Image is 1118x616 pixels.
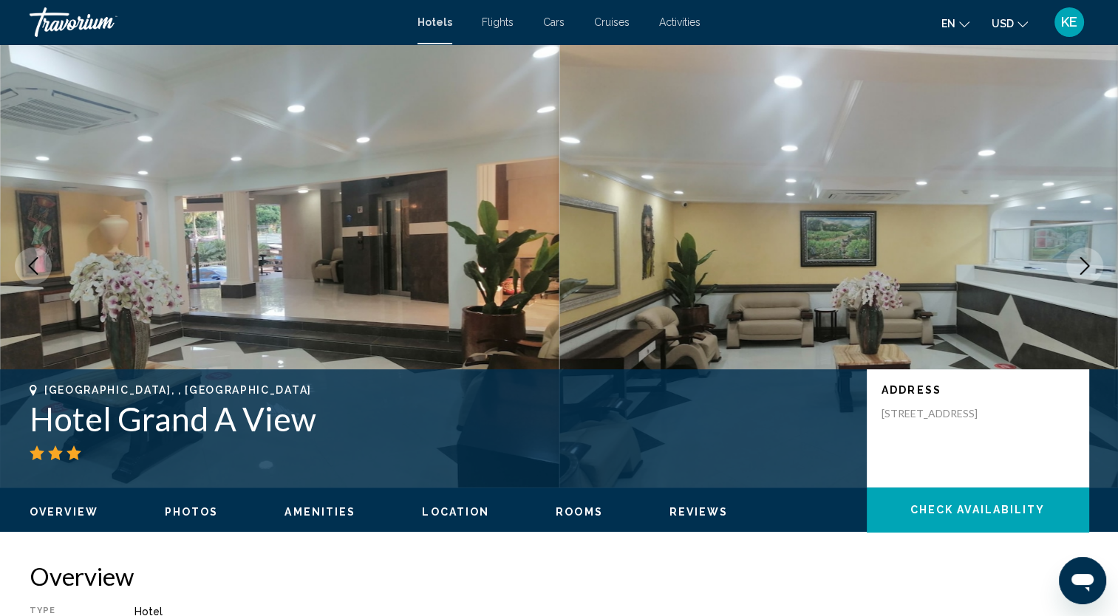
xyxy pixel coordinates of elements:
span: KE [1061,15,1077,30]
button: Reviews [669,505,729,519]
p: Address [882,384,1074,396]
button: Amenities [284,505,355,519]
span: Amenities [284,506,355,518]
a: Travorium [30,7,403,37]
a: Hotels [417,16,452,28]
a: Activities [659,16,701,28]
button: Photos [165,505,219,519]
span: Photos [165,506,219,518]
span: Reviews [669,506,729,518]
button: Location [422,505,489,519]
iframe: Button to launch messaging window [1059,557,1106,604]
button: Rooms [556,505,603,519]
p: [STREET_ADDRESS] [882,407,1000,420]
span: Location [422,506,489,518]
span: Check Availability [910,504,1046,516]
span: Rooms [556,506,603,518]
a: Cruises [594,16,630,28]
button: Next image [1066,247,1103,284]
button: Change currency [992,13,1028,34]
button: Change language [941,13,969,34]
button: Check Availability [867,487,1088,532]
span: en [941,18,955,30]
span: [GEOGRAPHIC_DATA], , [GEOGRAPHIC_DATA] [44,384,312,396]
button: User Menu [1050,7,1088,38]
h2: Overview [30,561,1088,591]
span: USD [992,18,1014,30]
button: Overview [30,505,98,519]
h1: Hotel Grand A View [30,400,852,438]
a: Cars [543,16,565,28]
a: Flights [482,16,514,28]
button: Previous image [15,247,52,284]
span: Overview [30,506,98,518]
